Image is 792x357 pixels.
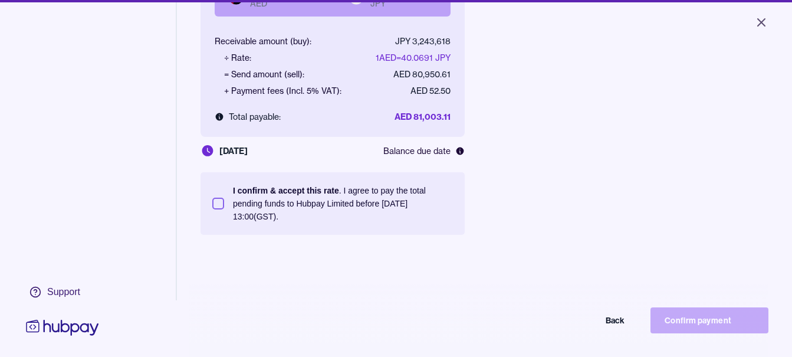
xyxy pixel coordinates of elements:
[410,85,451,97] div: AED 52.50
[740,9,783,35] button: Close
[395,35,451,47] div: JPY 3,243,618
[393,68,451,80] div: AED 80,950.61
[224,85,341,97] div: + Payment fees (Incl. 5% VAT):
[383,145,451,157] span: Balance due date
[521,307,639,333] button: Back
[224,52,251,64] div: ÷ Rate:
[376,52,451,64] div: 1 AED = 40.0691 JPY
[215,111,281,123] div: Total payable:
[201,144,248,158] div: [DATE]
[215,35,311,47] div: Receivable amount (buy):
[233,184,453,223] p: . I agree to pay the total pending funds to Hubpay Limited before [DATE] 13:00 (GST).
[233,186,339,195] p: I confirm & accept this rate
[24,280,101,304] a: Support
[47,286,80,299] div: Support
[224,68,304,80] div: = Send amount (sell):
[395,111,451,123] div: AED 81,003.11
